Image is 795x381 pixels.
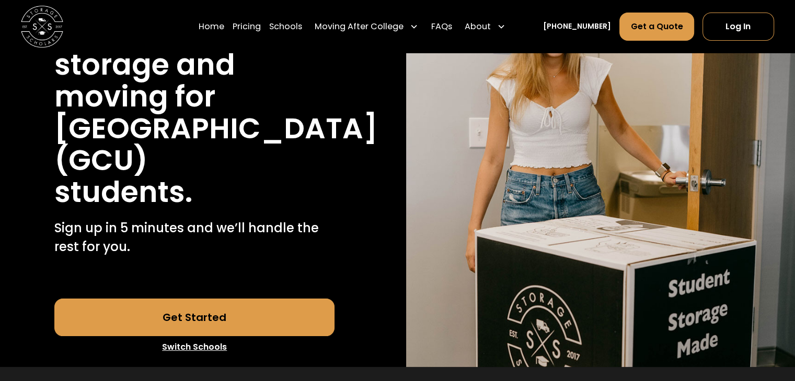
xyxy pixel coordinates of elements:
div: About [460,11,510,41]
div: Moving After College [315,20,404,32]
a: Home [199,11,224,41]
a: FAQs [431,11,452,41]
div: Moving After College [310,11,422,41]
a: Get a Quote [619,12,694,40]
a: Pricing [233,11,261,41]
div: About [465,20,491,32]
a: Schools [269,11,302,41]
a: Log In [702,12,774,40]
h1: students. [54,176,192,208]
img: Storage Scholars main logo [21,5,63,47]
h1: Stress free student storage and moving for [54,17,335,113]
h1: [GEOGRAPHIC_DATA] (GCU) [54,113,377,176]
a: Switch Schools [54,336,335,358]
a: [PHONE_NUMBER] [543,21,611,32]
a: Get Started [54,299,335,336]
p: Sign up in 5 minutes and we’ll handle the rest for you. [54,219,335,257]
